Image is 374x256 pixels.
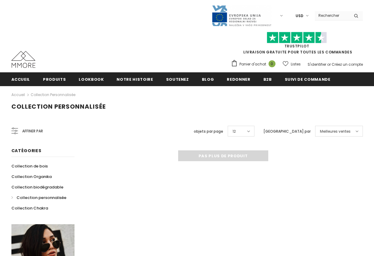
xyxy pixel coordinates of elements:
[11,184,63,190] span: Collection biodégradable
[227,72,250,86] a: Redonner
[166,77,189,82] span: soutenez
[17,195,66,200] span: Collection personnalisée
[231,35,363,55] span: LIVRAISON GRATUITE POUR TOUTES LES COMMANDES
[11,161,48,171] a: Collection de bois
[269,60,275,67] span: 0
[267,32,327,44] img: Faites confiance aux étoiles pilotes
[315,11,349,20] input: Search Site
[11,72,30,86] a: Accueil
[43,77,66,82] span: Produits
[227,77,250,82] span: Redonner
[291,61,301,67] span: Listes
[79,77,104,82] span: Lookbook
[79,72,104,86] a: Lookbook
[285,72,330,86] a: Suivi de commande
[31,92,75,97] a: Collection personnalisée
[233,128,236,134] span: 12
[43,72,66,86] a: Produits
[11,192,66,203] a: Collection personnalisée
[11,148,41,154] span: Catégories
[202,77,214,82] span: Blog
[194,128,223,134] label: objets par page
[11,171,52,182] a: Collection Organika
[11,91,25,98] a: Accueil
[211,13,272,18] a: Javni Razpis
[117,72,153,86] a: Notre histoire
[283,59,301,69] a: Listes
[11,51,35,68] img: Cas MMORE
[11,174,52,179] span: Collection Organika
[296,13,303,19] span: USD
[11,205,48,211] span: Collection Chakra
[11,182,63,192] a: Collection biodégradable
[327,62,331,67] span: or
[202,72,214,86] a: Blog
[263,128,311,134] label: [GEOGRAPHIC_DATA] par
[320,128,351,134] span: Meilleures ventes
[11,102,106,111] span: Collection personnalisée
[332,62,363,67] a: Créez un compte
[285,77,330,82] span: Suivi de commande
[11,203,48,213] a: Collection Chakra
[11,163,48,169] span: Collection de bois
[22,128,43,134] span: Affiner par
[263,77,272,82] span: B2B
[231,60,278,69] a: Panier d'achat 0
[211,5,272,27] img: Javni Razpis
[166,72,189,86] a: soutenez
[308,62,326,67] a: S'identifier
[239,61,266,67] span: Panier d'achat
[263,72,272,86] a: B2B
[11,77,30,82] span: Accueil
[117,77,153,82] span: Notre histoire
[284,44,309,49] a: TrustPilot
